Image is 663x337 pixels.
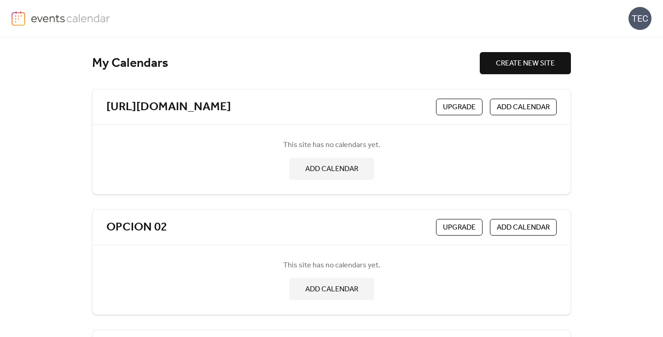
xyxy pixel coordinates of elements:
span: ADD CALENDAR [305,164,358,175]
button: Upgrade [436,99,483,115]
span: ADD CALENDAR [497,222,550,233]
a: OPCION 02 [106,220,167,235]
div: My Calendars [92,55,480,71]
img: logo-type [31,11,110,25]
button: CREATE NEW SITE [480,52,571,74]
button: ADD CALENDAR [490,219,557,236]
span: ADD CALENDAR [497,102,550,113]
span: Upgrade [443,222,476,233]
span: Upgrade [443,102,476,113]
span: CREATE NEW SITE [496,58,555,69]
span: This site has no calendars yet. [283,140,380,151]
button: ADD CALENDAR [289,278,374,300]
img: logo [12,11,25,26]
span: ADD CALENDAR [305,284,358,295]
div: TEC [628,7,651,30]
button: Upgrade [436,219,483,236]
button: ADD CALENDAR [490,99,557,115]
a: [URL][DOMAIN_NAME] [106,100,231,115]
span: This site has no calendars yet. [283,260,380,271]
button: ADD CALENDAR [289,158,374,180]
